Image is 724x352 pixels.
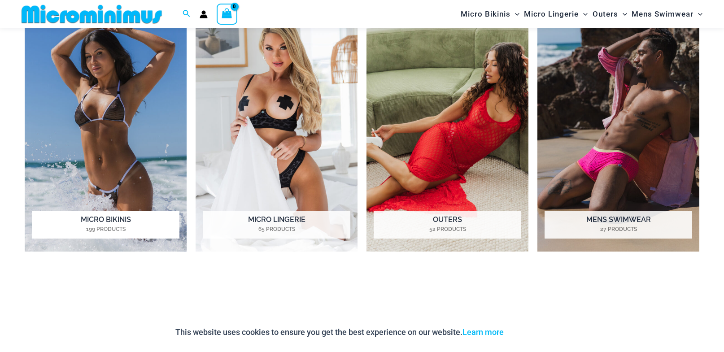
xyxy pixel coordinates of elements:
a: Visit product category Mens Swimwear [537,2,699,252]
img: MM SHOP LOGO FLAT [18,4,166,24]
a: OutersMenu ToggleMenu Toggle [590,3,629,26]
img: Micro Lingerie [196,2,358,252]
a: Micro BikinisMenu ToggleMenu Toggle [458,3,522,26]
a: Visit product category Micro Lingerie [196,2,358,252]
img: Outers [366,2,528,252]
h2: Outers [374,211,521,239]
img: Mens Swimwear [537,2,699,252]
span: Menu Toggle [510,3,519,26]
p: This website uses cookies to ensure you get the best experience on our website. [175,326,504,339]
a: Visit product category Micro Bikinis [25,2,187,252]
span: Menu Toggle [579,3,588,26]
a: View Shopping Cart, empty [217,4,237,24]
h2: Micro Lingerie [203,211,350,239]
h2: Mens Swimwear [545,211,692,239]
span: Menu Toggle [693,3,702,26]
span: Micro Bikinis [461,3,510,26]
mark: 52 Products [374,225,521,233]
a: Visit product category Outers [366,2,528,252]
button: Accept [510,322,549,343]
h2: Micro Bikinis [32,211,179,239]
a: Learn more [462,327,504,337]
span: Mens Swimwear [632,3,693,26]
a: Mens SwimwearMenu ToggleMenu Toggle [629,3,705,26]
span: Outers [593,3,618,26]
span: Menu Toggle [618,3,627,26]
iframe: TrustedSite Certified [25,275,699,343]
nav: Site Navigation [457,1,706,27]
a: Micro LingerieMenu ToggleMenu Toggle [522,3,590,26]
mark: 65 Products [203,225,350,233]
img: Micro Bikinis [25,2,187,252]
span: Micro Lingerie [524,3,579,26]
a: Account icon link [200,10,208,18]
mark: 199 Products [32,225,179,233]
a: Search icon link [183,9,191,20]
mark: 27 Products [545,225,692,233]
